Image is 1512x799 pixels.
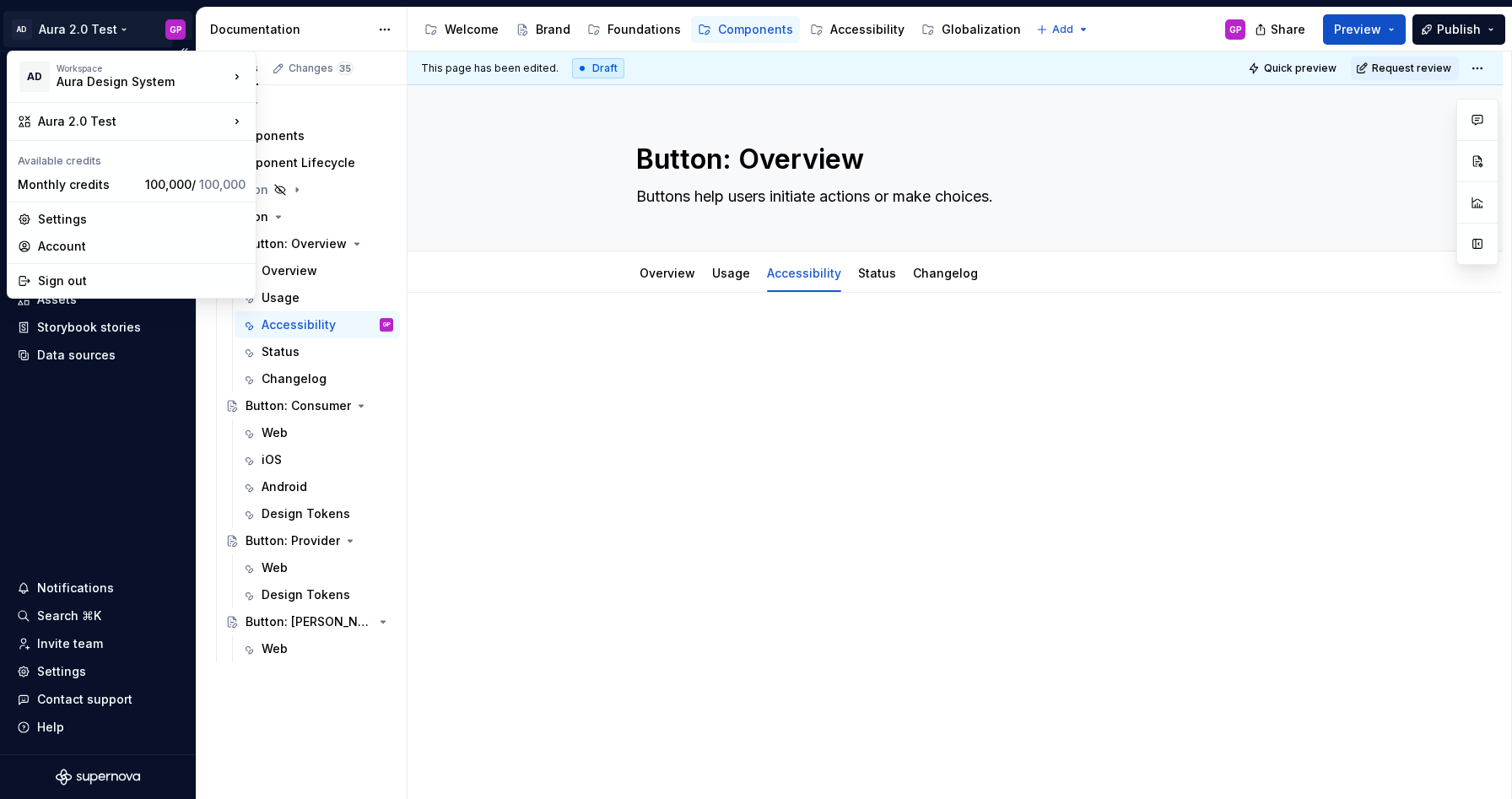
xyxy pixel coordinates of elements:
div: Settings [38,211,246,228]
div: Monthly credits [18,176,138,193]
div: AD [19,62,50,92]
div: Aura Design System [57,73,200,90]
div: Sign out [38,273,246,289]
span: 100,000 [199,177,246,192]
span: 100,000 / [145,177,246,192]
div: Available credits [11,144,252,171]
div: Account [38,238,246,255]
div: Workspace [57,63,229,73]
div: Aura 2.0 Test [38,113,229,130]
